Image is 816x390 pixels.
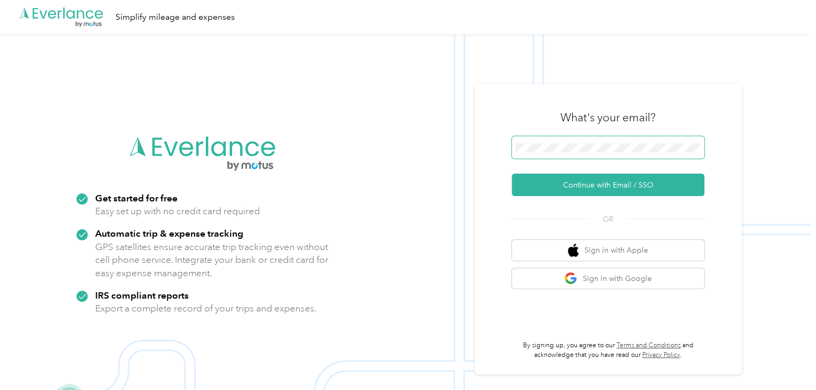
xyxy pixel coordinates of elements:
[512,240,704,261] button: apple logoSign in with Apple
[642,351,680,359] a: Privacy Policy
[564,272,578,285] img: google logo
[116,11,235,24] div: Simplify mileage and expenses
[95,205,260,218] p: Easy set up with no credit card required
[95,290,189,301] strong: IRS compliant reports
[589,214,627,225] span: OR
[617,341,681,349] a: Terms and Conditions
[95,240,329,280] p: GPS satellites ensure accurate trip tracking even without cell phone service. Integrate your bank...
[512,174,704,196] button: Continue with Email / SSO
[512,341,704,360] p: By signing up, you agree to our and acknowledge that you have read our .
[568,244,579,257] img: apple logo
[95,228,243,239] strong: Automatic trip & expense tracking
[95,302,317,315] p: Export a complete record of your trips and expenses.
[512,268,704,289] button: google logoSign in with Google
[95,192,178,204] strong: Get started for free
[560,110,656,125] h3: What's your email?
